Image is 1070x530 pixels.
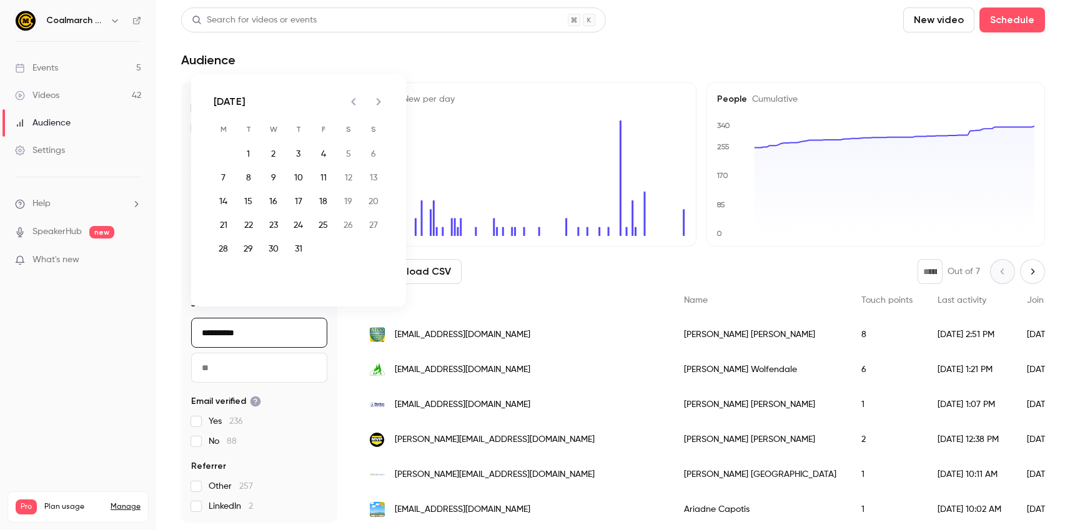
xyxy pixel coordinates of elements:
button: 15 [237,190,260,213]
span: [EMAIL_ADDRESS][DOMAIN_NAME] [395,503,530,516]
div: [DATE] 10:11 AM [925,457,1014,492]
span: Friday [312,117,335,142]
span: 236 [229,417,243,426]
button: 27 [362,214,385,237]
button: 10 [287,167,310,189]
span: Thursday [287,117,310,142]
img: wolfendaleinc.com [370,362,385,377]
a: SpeakerHub [32,225,82,238]
span: Tuesday [237,117,260,142]
span: Other [209,480,253,493]
button: 29 [237,238,260,260]
span: Help [32,197,51,210]
button: 13 [362,167,385,189]
text: 340 [717,121,730,130]
button: Next page [1020,259,1045,284]
button: 5 [337,143,360,165]
button: 16 [262,190,285,213]
span: Cumulative [747,95,798,104]
button: 1 [237,143,260,165]
div: Search for videos or events [192,14,317,27]
span: Last activity [938,296,986,305]
li: help-dropdown-opener [15,197,141,210]
button: 18 [312,190,335,213]
button: 6 [362,143,385,165]
button: Next month [366,89,391,114]
span: Yes [209,415,243,428]
div: 2 [849,422,925,457]
button: Previous month [341,89,366,114]
h1: Audience [181,52,235,67]
button: 30 [262,238,285,260]
div: [DATE] 2:51 PM [925,317,1014,352]
a: Manage [111,502,141,512]
button: 22 [237,214,260,237]
button: 7 [212,167,235,189]
span: Name [684,296,708,305]
img: harborpest.com [370,397,385,412]
span: Saturday [337,117,360,142]
text: 0 [716,229,722,238]
div: [DATE] 1:21 PM [925,352,1014,387]
button: 14 [212,190,235,213]
button: 25 [312,214,335,237]
span: [PERSON_NAME][EMAIL_ADDRESS][DOMAIN_NAME] [395,433,595,446]
button: 21 [212,214,235,237]
button: 19 [337,190,360,213]
div: Events [15,62,58,74]
button: 23 [262,214,285,237]
span: 2 [249,502,253,511]
div: [DATE] 12:38 PM [925,422,1014,457]
span: What's new [32,253,79,267]
h5: People [717,93,1035,106]
button: 31 [287,238,310,260]
span: LinkedIn [209,500,253,513]
button: 26 [337,214,360,237]
div: Settings [15,144,65,157]
iframe: Noticeable Trigger [126,255,141,266]
button: 2 [262,143,285,165]
span: Wednesday [262,117,285,142]
div: [PERSON_NAME] [PERSON_NAME] [671,422,849,457]
span: Plan usage [44,502,103,512]
button: 17 [287,190,310,213]
div: 1 [849,457,925,492]
h5: People [368,93,686,106]
button: Schedule [979,7,1045,32]
div: [PERSON_NAME] [GEOGRAPHIC_DATA] [671,457,849,492]
span: Sunday [362,117,385,142]
span: [EMAIL_ADDRESS][DOMAIN_NAME] [395,328,530,341]
img: mannvspest.com [370,433,385,447]
text: 85 [716,200,725,209]
p: Out of 7 [948,265,980,278]
text: 255 [717,142,730,151]
div: Videos [15,89,59,102]
span: No [209,435,237,448]
img: nutrilawncompany.com [370,473,385,476]
div: [DATE] 1:07 PM [925,387,1014,422]
div: [PERSON_NAME] Wolfendale [671,352,849,387]
span: Join date [1027,296,1066,305]
text: 170 [716,172,728,180]
button: 8 [237,167,260,189]
span: Touch points [861,296,913,305]
h6: Coalmarch Marketing [46,14,105,27]
button: 9 [262,167,285,189]
span: new [89,226,114,238]
span: Email verified [191,395,261,408]
div: [PERSON_NAME] [PERSON_NAME] [671,317,849,352]
img: atcopestcontrol.com [370,327,385,342]
div: [DATE] 10:02 AM [925,492,1014,527]
button: 12 [337,167,360,189]
div: 1 [849,492,925,527]
div: 1 [849,387,925,422]
button: 20 [362,190,385,213]
span: [PERSON_NAME][EMAIL_ADDRESS][DOMAIN_NAME] [395,468,595,481]
span: 257 [239,482,253,491]
button: 24 [287,214,310,237]
span: Referrer [191,460,226,473]
img: Coalmarch Marketing [16,11,36,31]
span: Monday [212,117,235,142]
div: [DATE] [214,94,245,109]
span: New per day [398,95,455,104]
